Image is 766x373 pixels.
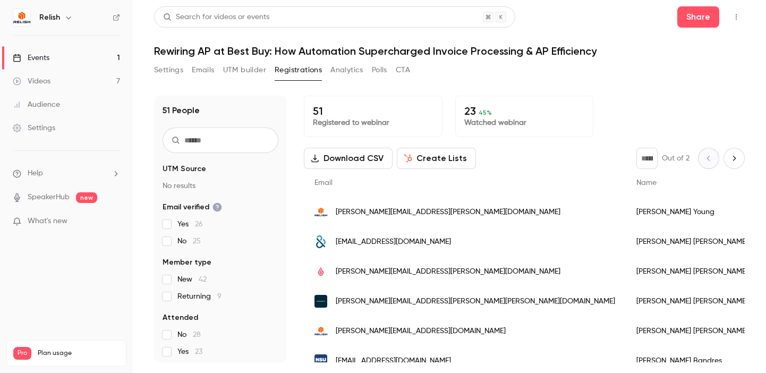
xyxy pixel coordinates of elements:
[397,148,476,169] button: Create Lists
[372,62,387,79] button: Polls
[275,62,322,79] button: Registrations
[13,53,49,63] div: Events
[28,168,43,179] span: Help
[163,312,198,323] span: Attended
[464,105,585,117] p: 23
[336,296,615,307] span: [PERSON_NAME][EMAIL_ADDRESS][PERSON_NAME][PERSON_NAME][DOMAIN_NAME]
[154,45,745,57] h1: Rewiring AP at Best Buy: How Automation Supercharged Invoice Processing & AP Efficiency
[13,123,55,133] div: Settings
[193,238,201,245] span: 25
[177,274,207,285] span: New
[13,347,31,360] span: Pro
[223,62,266,79] button: UTM builder
[163,257,211,268] span: Member type
[28,216,67,227] span: What's new
[39,12,60,23] h6: Relish
[177,291,222,302] span: Returning
[217,293,222,300] span: 9
[13,9,30,26] img: Relish
[13,168,120,179] li: help-dropdown-opener
[154,62,183,79] button: Settings
[177,219,203,230] span: Yes
[177,329,201,340] span: No
[314,354,327,367] img: nova.edu
[336,355,451,367] span: [EMAIL_ADDRESS][DOMAIN_NAME]
[192,62,214,79] button: Emails
[464,117,585,128] p: Watched webinar
[177,346,202,357] span: Yes
[195,348,202,355] span: 23
[636,179,657,186] span: Name
[336,326,506,337] span: [PERSON_NAME][EMAIL_ADDRESS][DOMAIN_NAME]
[163,12,269,23] div: Search for videos or events
[313,117,433,128] p: Registered to webinar
[314,179,333,186] span: Email
[314,235,327,248] img: dnb.com
[336,207,560,218] span: [PERSON_NAME][EMAIL_ADDRESS][PERSON_NAME][DOMAIN_NAME]
[314,265,327,278] img: lightspeedhq.com
[304,148,393,169] button: Download CSV
[163,202,222,213] span: Email verified
[163,164,206,174] span: UTM Source
[28,192,70,203] a: SpeakerHub
[314,295,327,308] img: haworth.com
[336,236,451,248] span: [EMAIL_ADDRESS][DOMAIN_NAME]
[724,148,745,169] button: Next page
[677,6,719,28] button: Share
[163,181,278,191] p: No results
[193,331,201,338] span: 28
[662,153,690,164] p: Out of 2
[330,62,363,79] button: Analytics
[336,266,560,277] span: [PERSON_NAME][EMAIL_ADDRESS][PERSON_NAME][DOMAIN_NAME]
[314,325,327,337] img: relishiq.com
[177,236,201,247] span: No
[13,76,50,87] div: Videos
[107,217,120,226] iframe: Noticeable Trigger
[195,221,203,228] span: 26
[479,109,492,116] span: 45 %
[199,276,207,283] span: 42
[163,104,200,117] h1: 51 People
[13,99,60,110] div: Audience
[38,349,120,358] span: Plan usage
[314,206,327,218] img: relishiq.com
[76,192,97,203] span: new
[396,62,410,79] button: CTA
[313,105,433,117] p: 51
